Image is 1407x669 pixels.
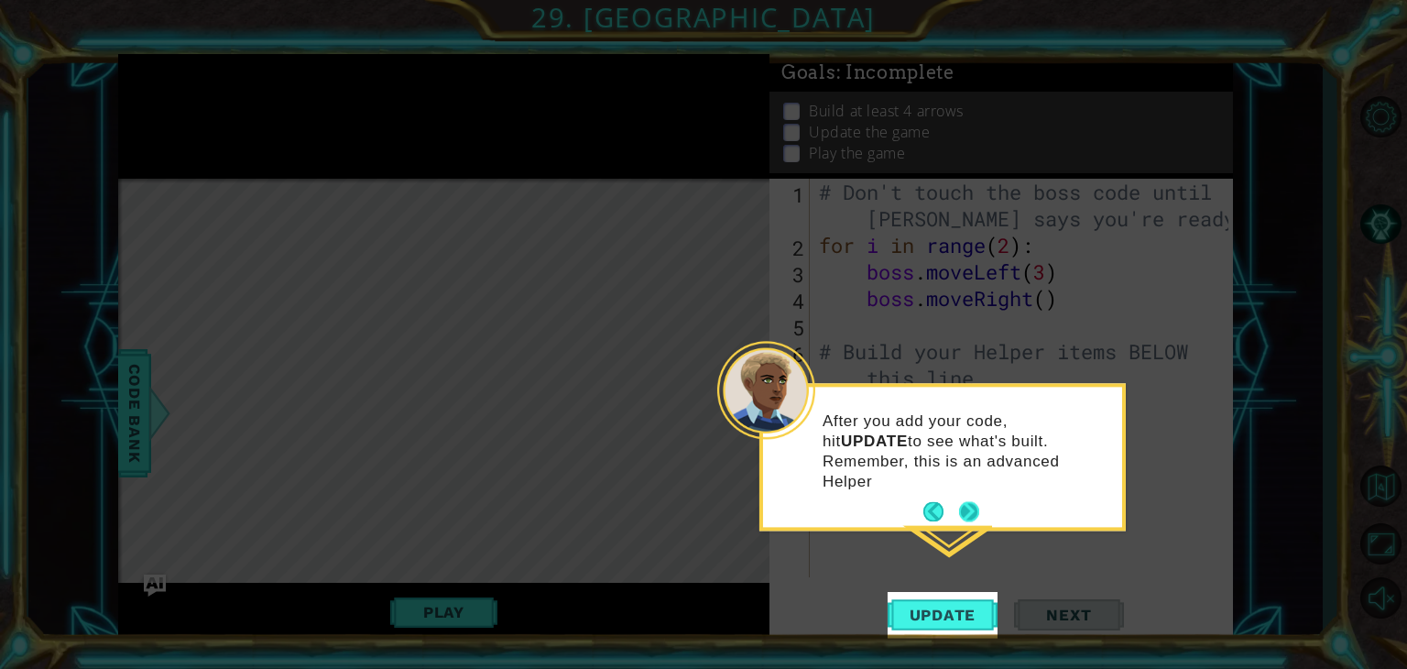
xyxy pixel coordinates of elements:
p: After you add your code, hit to see what's built. Remember, this is an advanced Helper [823,411,1109,492]
span: Update [891,606,995,624]
button: Update [888,592,998,639]
strong: UPDATE [841,433,908,450]
button: Next [959,502,979,522]
button: Back [923,502,959,522]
